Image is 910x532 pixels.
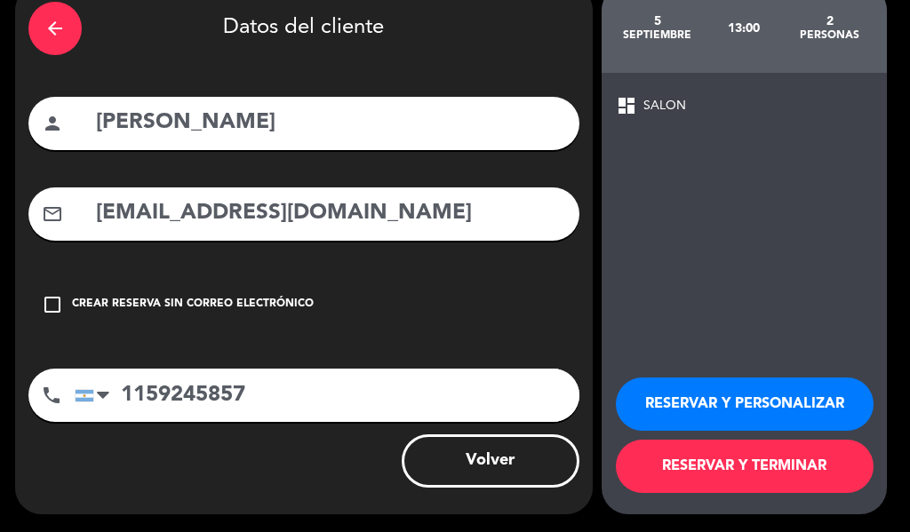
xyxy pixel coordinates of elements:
input: Número de teléfono... [75,369,579,422]
button: RESERVAR Y TERMINAR [616,440,874,493]
div: 2 [786,14,873,28]
i: mail_outline [42,203,63,225]
div: 5 [615,14,701,28]
span: SALON [643,96,686,116]
i: arrow_back [44,18,66,39]
div: Crear reserva sin correo electrónico [72,296,314,314]
input: Nombre del cliente [94,105,566,141]
i: check_box_outline_blank [42,294,63,315]
button: Volver [402,434,579,488]
div: septiembre [615,28,701,43]
span: dashboard [616,95,637,116]
div: personas [786,28,873,43]
i: phone [41,385,62,406]
input: Email del cliente [94,195,566,232]
i: person [42,113,63,134]
div: Argentina: +54 [76,369,116,421]
button: RESERVAR Y PERSONALIZAR [616,377,874,431]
